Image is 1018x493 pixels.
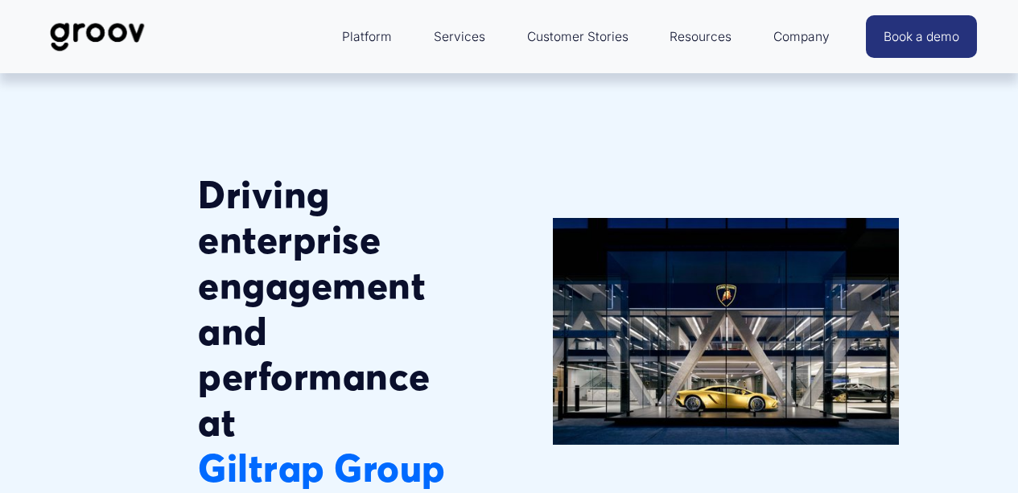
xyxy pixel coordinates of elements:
a: folder dropdown [765,18,838,56]
a: Services [426,18,493,56]
strong: Giltrap Group [198,445,445,491]
a: Customer Stories [519,18,637,56]
strong: Driving enterprise engagement and performance at [198,171,439,446]
img: Groov | Workplace Science Platform | Unlock Performance | Drive Results [41,10,155,64]
a: folder dropdown [661,18,740,56]
a: folder dropdown [334,18,400,56]
a: Book a demo [866,15,977,58]
span: Company [773,26,830,48]
span: Resources [670,26,732,48]
span: Platform [342,26,392,48]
